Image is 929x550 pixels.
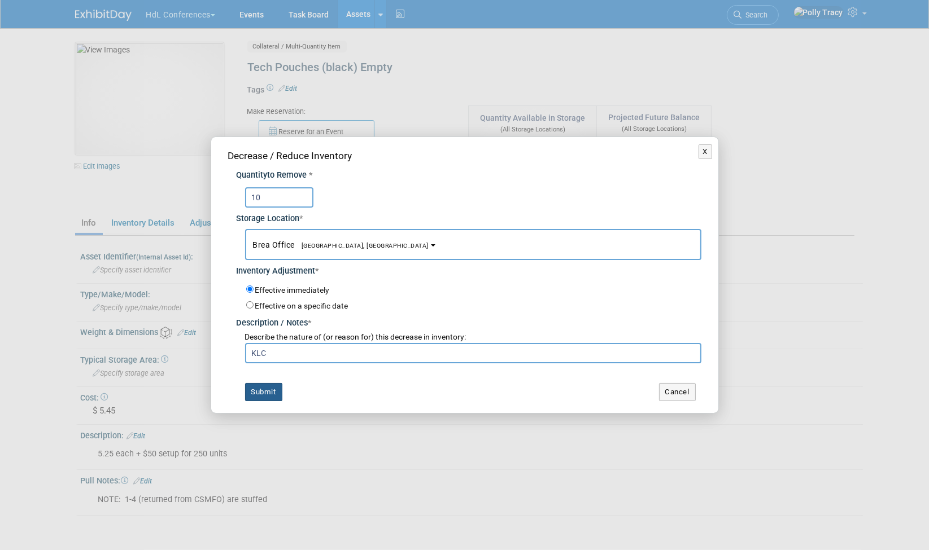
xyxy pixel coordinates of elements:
button: X [699,144,713,159]
span: Brea Office [253,240,429,249]
button: Brea Office[GEOGRAPHIC_DATA], [GEOGRAPHIC_DATA] [245,229,701,260]
span: to Remove [268,170,307,180]
label: Effective immediately [255,285,330,296]
span: Decrease / Reduce Inventory [228,150,352,161]
span: [GEOGRAPHIC_DATA], [GEOGRAPHIC_DATA] [295,242,429,249]
div: Inventory Adjustment [237,260,701,278]
button: Submit [245,383,282,401]
button: Cancel [659,383,696,401]
div: Description / Notes [237,312,701,329]
div: Quantity [237,170,701,182]
div: Storage Location [237,208,701,225]
span: Describe the nature of (or reason for) this decrease in inventory: [245,332,466,341]
label: Effective on a specific date [255,301,348,310]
